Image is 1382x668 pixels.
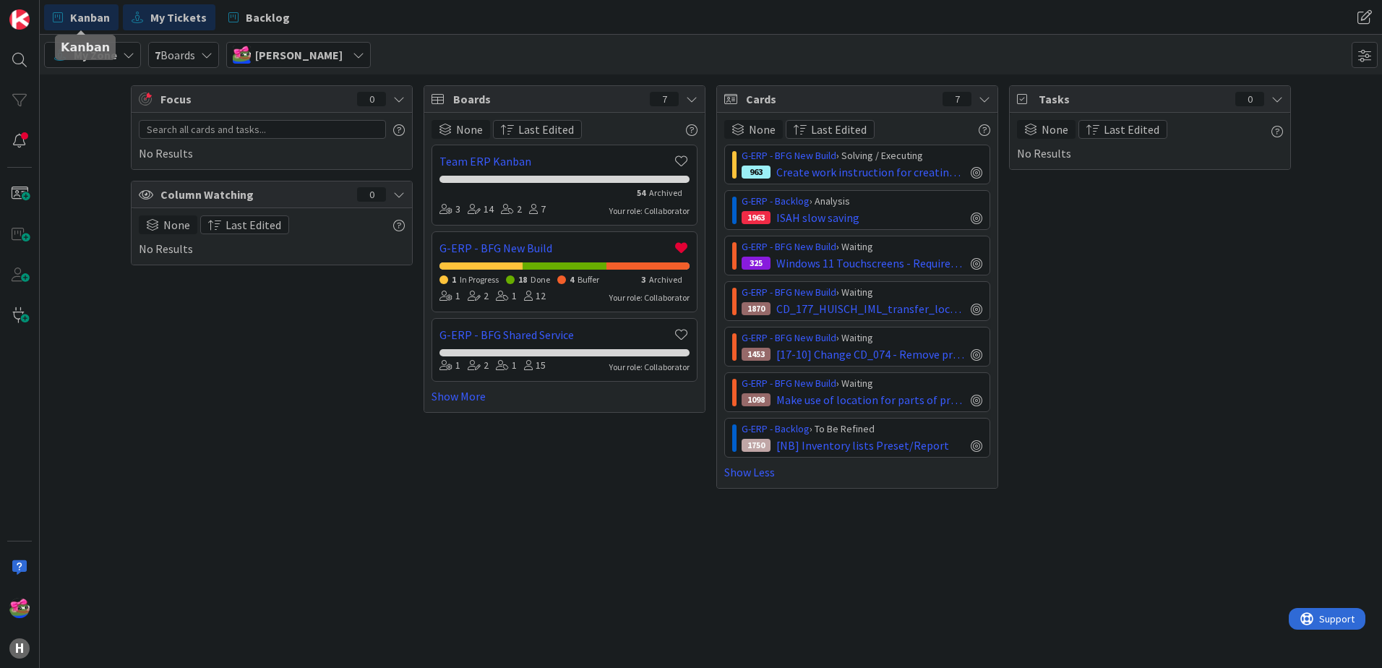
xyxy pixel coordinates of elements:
a: G-ERP - Backlog [742,422,810,435]
span: Last Edited [811,121,867,138]
a: Backlog [220,4,299,30]
div: 1 [496,358,517,374]
a: G-ERP - BFG New Build [439,239,672,257]
span: None [1042,121,1068,138]
div: › To Be Refined [742,421,982,437]
span: Archived [649,274,682,285]
button: Last Edited [200,215,289,234]
div: 1 [496,288,517,304]
span: Kanban [70,9,110,26]
div: 7 [529,202,546,218]
span: Column Watching [160,186,350,203]
div: 0 [357,92,386,106]
span: Boards [155,46,195,64]
div: 1098 [742,393,771,406]
div: 2 [501,202,522,218]
div: H [9,638,30,659]
a: G-ERP - BFG Shared Service [439,326,672,343]
div: › Waiting [742,330,982,346]
div: › Analysis [742,194,982,209]
span: In Progress [460,274,499,285]
div: 12 [524,288,546,304]
span: Last Edited [1104,121,1159,138]
span: Buffer [578,274,599,285]
span: Make use of location for parts of production file [776,391,965,408]
span: Last Edited [226,216,281,234]
div: No Results [139,120,405,162]
span: Support [30,2,66,20]
div: › Waiting [742,239,982,254]
a: Kanban [44,4,119,30]
span: Boards [453,90,643,108]
input: Search all cards and tasks... [139,120,386,139]
span: Backlog [246,9,290,26]
div: 2 [468,358,489,374]
a: Team ERP Kanban [439,153,672,170]
button: Last Edited [493,120,582,139]
div: 1870 [742,302,771,315]
div: › Waiting [742,285,982,300]
a: G-ERP - BFG New Build [742,286,836,299]
span: None [163,216,190,234]
span: CD_177_HUISCH_IML_transfer_location_v1.0 [776,300,965,317]
span: Last Edited [518,121,574,138]
div: 7 [650,92,679,106]
span: 54 [637,187,645,198]
button: Last Edited [1078,120,1167,139]
div: 1 [439,288,460,304]
span: My Tickets [150,9,207,26]
span: [17-10] Change CD_074 - Remove project reservation [776,346,965,363]
span: 3 [641,274,645,285]
span: 4 [570,274,574,285]
a: Show Less [724,463,990,481]
div: No Results [1017,120,1283,162]
div: 325 [742,257,771,270]
div: 15 [524,358,546,374]
span: ISAH slow saving [776,209,859,226]
a: G-ERP - BFG New Build [742,149,836,162]
div: 1750 [742,439,771,452]
span: None [456,121,483,138]
div: Your role: Collaborator [609,291,690,304]
span: Done [531,274,550,285]
div: 0 [1235,92,1264,106]
div: 0 [357,187,386,202]
a: G-ERP - BFG New Build [742,377,836,390]
span: Tasks [1039,90,1228,108]
span: 18 [518,274,527,285]
span: Windows 11 Touchscreens - Requirements [776,254,965,272]
span: [PERSON_NAME] [255,46,343,64]
span: [NB] Inventory lists Preset/Report [776,437,949,454]
img: JK [9,598,30,618]
button: Last Edited [786,120,875,139]
img: JK [233,46,251,64]
a: G-ERP - BFG New Build [742,331,836,344]
div: Your role: Collaborator [609,205,690,218]
a: My Tickets [123,4,215,30]
a: Show More [432,387,698,405]
span: None [749,121,776,138]
div: No Results [139,215,405,257]
span: Archived [649,187,682,198]
span: Create work instruction for creating Isah reports for Isah global [776,163,965,181]
div: 3 [439,202,460,218]
div: 1453 [742,348,771,361]
a: G-ERP - Backlog [742,194,810,207]
div: 1963 [742,211,771,224]
div: 963 [742,166,771,179]
h5: Kanban [61,40,110,54]
span: Cards [746,90,935,108]
div: 1 [439,358,460,374]
div: 7 [943,92,971,106]
span: Focus [160,90,345,108]
div: Your role: Collaborator [609,361,690,374]
img: Visit kanbanzone.com [9,9,30,30]
a: G-ERP - BFG New Build [742,240,836,253]
div: 2 [468,288,489,304]
span: 1 [452,274,456,285]
b: 7 [155,48,160,62]
div: › Solving / Executing [742,148,982,163]
div: 14 [468,202,494,218]
div: › Waiting [742,376,982,391]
